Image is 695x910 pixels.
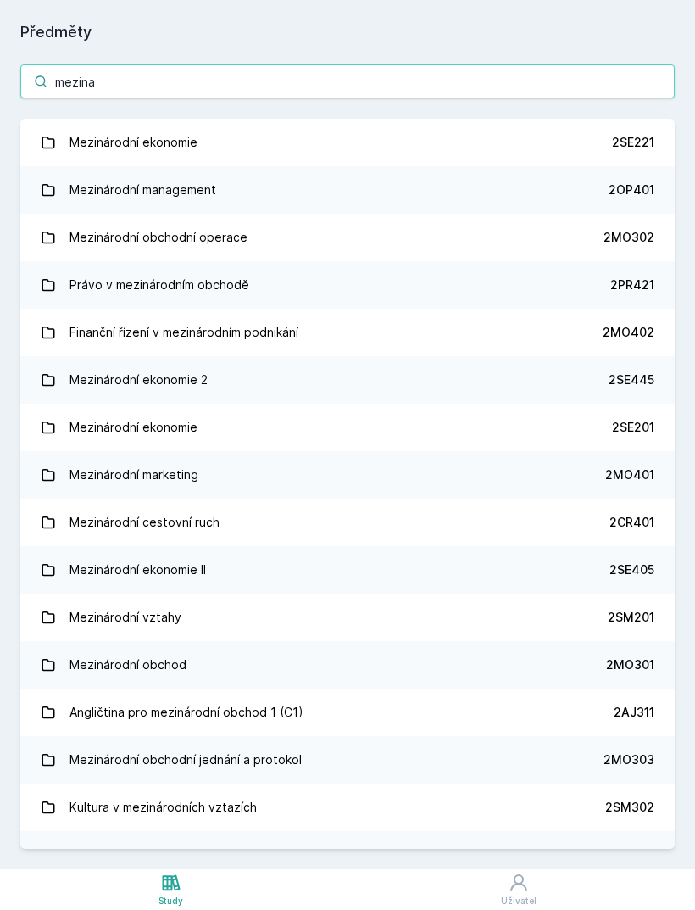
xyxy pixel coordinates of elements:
[20,20,675,44] h1: Předměty
[69,648,186,682] div: Mezinárodní obchod
[69,743,302,777] div: Mezinárodní obchodní jednání a protokol
[69,458,198,492] div: Mezinárodní marketing
[20,356,675,404] a: Mezinárodní ekonomie 2 2SE445
[609,371,654,388] div: 2SE445
[606,656,654,673] div: 2MO301
[20,64,675,98] input: Název nebo ident předmětu…
[20,451,675,499] a: Mezinárodní marketing 2MO401
[69,268,249,302] div: Právo v mezinárodním obchodě
[69,505,220,539] div: Mezinárodní cestovní ruch
[20,784,675,831] a: Kultura v mezinárodních vztazích 2SM302
[69,695,303,729] div: Angličtina pro mezinárodní obchod 1 (C1)
[20,831,675,879] a: Velmoci v mezinárodních vztazích 2SM401
[501,895,537,907] div: Uživatel
[20,166,675,214] a: Mezinárodní management 2OP401
[20,499,675,546] a: Mezinárodní cestovní ruch 2CR401
[605,799,654,816] div: 2SM302
[69,315,298,349] div: Finanční řízení v mezinárodním podnikání
[69,553,206,587] div: Mezinárodní ekonomie II
[20,404,675,451] a: Mezinárodní ekonomie 2SE201
[614,704,654,721] div: 2AJ311
[20,546,675,594] a: Mezinárodní ekonomie II 2SE405
[69,126,197,159] div: Mezinárodní ekonomie
[605,466,654,483] div: 2MO401
[20,261,675,309] a: Právo v mezinárodním obchodě 2PR421
[69,221,247,254] div: Mezinárodní obchodní operace
[20,594,675,641] a: Mezinárodní vztahy 2SM201
[609,561,654,578] div: 2SE405
[69,363,208,397] div: Mezinárodní ekonomie 2
[20,641,675,689] a: Mezinárodní obchod 2MO301
[612,419,654,436] div: 2SE201
[603,324,654,341] div: 2MO402
[20,309,675,356] a: Finanční řízení v mezinárodním podnikání 2MO402
[603,751,654,768] div: 2MO303
[609,181,654,198] div: 2OP401
[158,895,183,907] div: Study
[609,514,654,531] div: 2CR401
[69,600,181,634] div: Mezinárodní vztahy
[603,229,654,246] div: 2MO302
[610,276,654,293] div: 2PR421
[69,790,257,824] div: Kultura v mezinárodních vztazích
[607,846,654,863] div: 2SM401
[69,838,260,872] div: Velmoci v mezinárodních vztazích
[608,609,654,626] div: 2SM201
[69,173,216,207] div: Mezinárodní management
[612,134,654,151] div: 2SE221
[69,410,197,444] div: Mezinárodní ekonomie
[20,119,675,166] a: Mezinárodní ekonomie 2SE221
[20,689,675,736] a: Angličtina pro mezinárodní obchod 1 (C1) 2AJ311
[20,736,675,784] a: Mezinárodní obchodní jednání a protokol 2MO303
[20,214,675,261] a: Mezinárodní obchodní operace 2MO302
